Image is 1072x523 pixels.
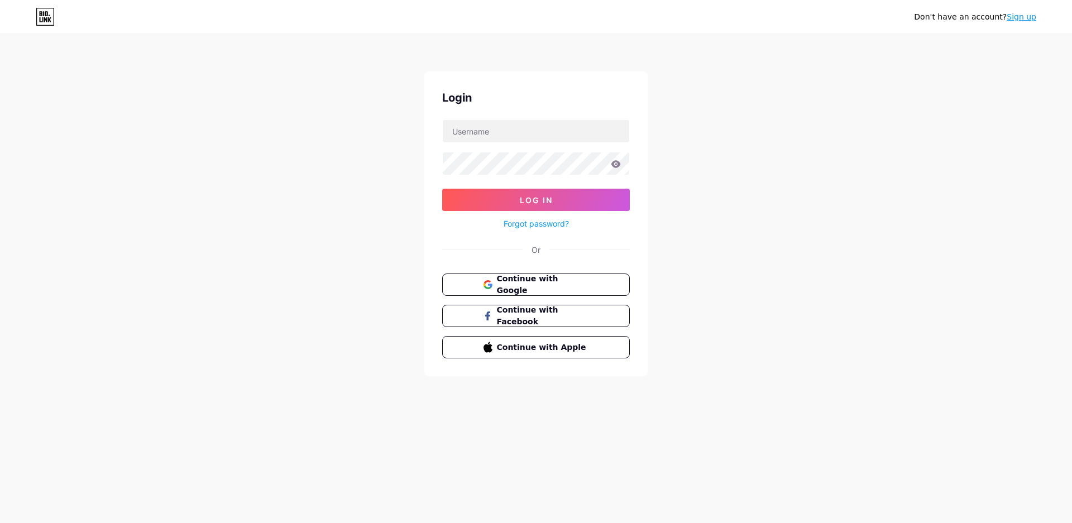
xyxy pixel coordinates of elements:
span: Continue with Apple [497,342,589,353]
button: Continue with Google [442,274,630,296]
div: Don't have an account? [914,11,1036,23]
div: Or [532,244,540,256]
button: Continue with Facebook [442,305,630,327]
button: Continue with Apple [442,336,630,358]
div: Login [442,89,630,106]
span: Log In [520,195,553,205]
button: Log In [442,189,630,211]
a: Sign up [1007,12,1036,21]
span: Continue with Facebook [497,304,589,328]
input: Username [443,120,629,142]
span: Continue with Google [497,273,589,296]
a: Forgot password? [504,218,569,229]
